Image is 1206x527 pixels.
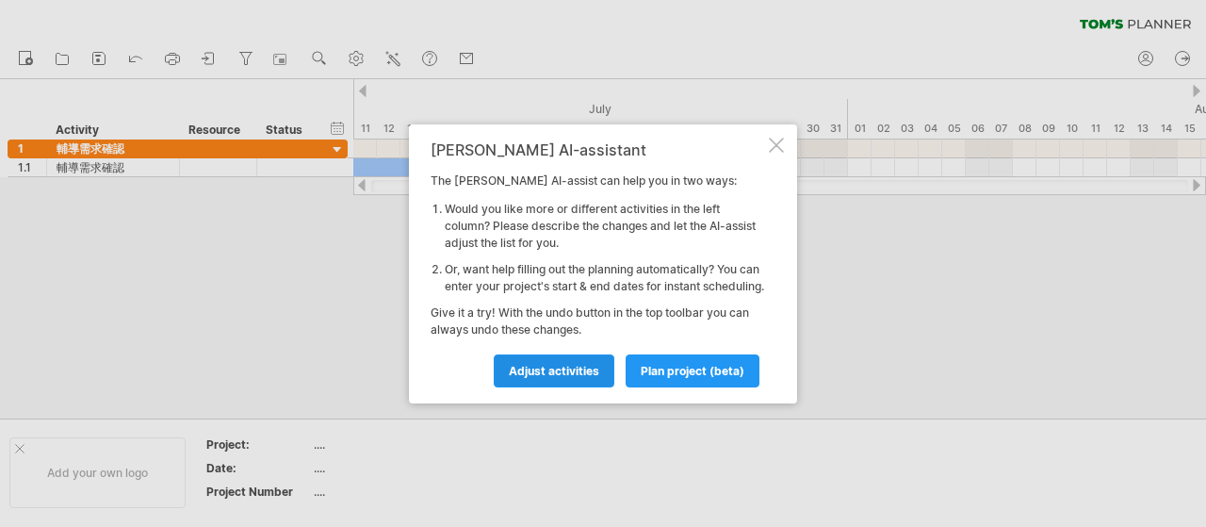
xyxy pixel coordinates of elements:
[445,201,765,252] li: Would you like more or different activities in the left column? Please describe the changes and l...
[431,141,765,387] div: The [PERSON_NAME] AI-assist can help you in two ways: Give it a try! With the undo button in the ...
[431,141,765,158] div: [PERSON_NAME] AI-assistant
[641,364,744,378] span: plan project (beta)
[509,364,599,378] span: Adjust activities
[626,354,759,387] a: plan project (beta)
[494,354,614,387] a: Adjust activities
[445,261,765,295] li: Or, want help filling out the planning automatically? You can enter your project's start & end da...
